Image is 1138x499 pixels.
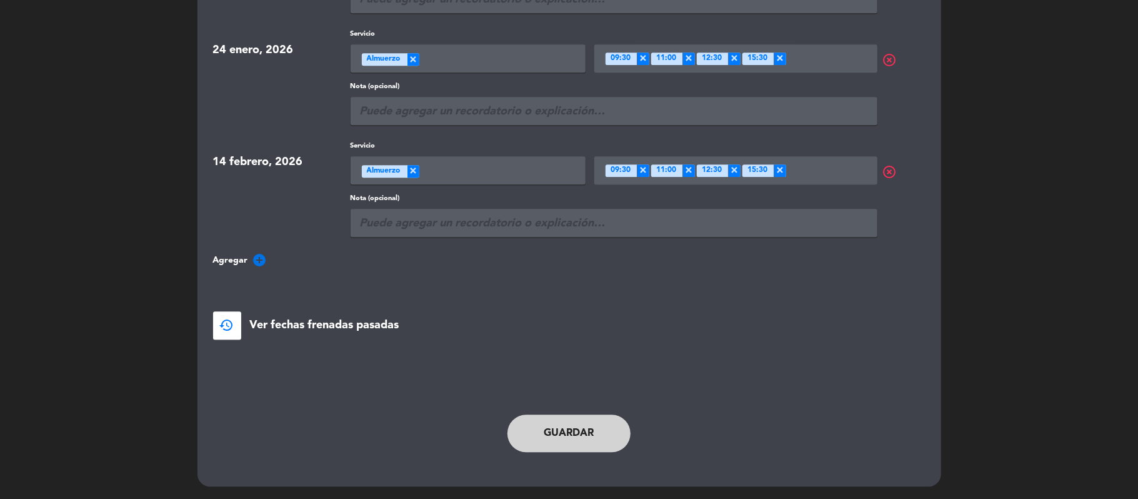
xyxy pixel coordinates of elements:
[351,141,586,152] label: Servicio
[682,53,695,65] span: ×
[637,164,649,177] span: ×
[219,318,234,333] span: restore
[611,53,631,65] span: 09:30
[747,164,767,177] span: 15:30
[774,53,786,65] span: ×
[213,156,303,168] span: 14 febrero, 2026
[682,164,695,177] span: ×
[882,164,930,179] span: highlight_off
[656,53,676,65] span: 11:00
[351,97,877,125] input: Puede agregar un recordatorio o explicación…
[351,29,586,40] label: Servicio
[656,164,676,177] span: 11:00
[367,53,401,66] span: Almuerzo
[252,253,267,268] i: add_circle
[702,53,722,65] span: 12:30
[351,81,877,93] label: Nota (opcional)
[611,164,631,177] span: 09:30
[351,209,877,237] input: Puede agregar un recordatorio o explicación…
[213,44,294,56] span: 24 enero, 2026
[637,53,649,65] span: ×
[728,164,741,177] span: ×
[747,53,767,65] span: 15:30
[250,316,399,335] span: Ver fechas frenadas pasadas
[507,415,631,452] button: Guardar
[774,164,786,177] span: ×
[882,53,930,68] span: highlight_off
[351,193,877,204] label: Nota (opcional)
[213,311,241,340] button: restore
[213,253,248,268] span: Agregar
[407,165,419,178] span: ×
[367,165,401,178] span: Almuerzo
[728,53,741,65] span: ×
[702,164,722,177] span: 12:30
[407,53,419,66] span: ×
